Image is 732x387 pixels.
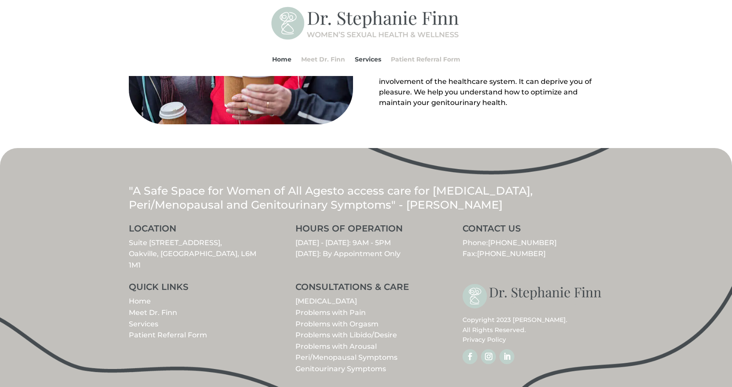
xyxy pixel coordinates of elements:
[295,320,379,328] a: Problems with Orgasm
[129,224,269,237] h3: LOCATION
[488,239,557,247] a: [PHONE_NUMBER]
[355,43,381,76] a: Services
[477,250,546,258] span: [PHONE_NUMBER]
[379,25,602,107] span: When hormone levels drop ([MEDICAL_DATA] & [MEDICAL_DATA]), the genitourinary tissue becomes dry,...
[295,224,436,237] h3: HOURS OF OPERATION
[481,349,496,364] a: Follow on Instagram
[463,237,603,260] p: Phone: Fax:
[463,282,603,311] img: stephanie-finn-logo-dark
[295,297,357,305] a: [MEDICAL_DATA]
[272,43,291,76] a: Home
[295,353,397,362] a: Peri/Menopausal Symptoms
[295,282,436,296] h3: CONSULTATIONS & CARE
[295,342,377,351] a: Problems with Arousal
[463,349,477,364] a: Follow on Facebook
[295,237,436,260] p: [DATE] - [DATE]: 9AM - 5PM [DATE]: By Appointment Only
[463,315,603,344] p: Copyright 2023 [PERSON_NAME]. All Rights Reserved.
[129,320,158,328] a: Services
[301,43,345,76] a: Meet Dr. Finn
[129,308,177,317] a: Meet Dr. Finn
[499,349,514,364] a: Follow on LinkedIn
[463,224,603,237] h3: CONTACT US
[463,336,506,344] a: Privacy Policy
[129,282,269,296] h3: QUICK LINKS
[129,297,151,305] a: Home
[391,43,460,76] a: Patient Referral Form
[129,331,207,339] a: Patient Referral Form
[295,365,386,373] a: Genitourinary Symptoms
[295,308,366,317] a: Problems with Pain
[129,184,604,212] p: "A Safe Space for Women of All Ages
[295,331,397,339] a: Problems with Libido/Desire
[129,239,256,269] a: Suite [STREET_ADDRESS],Oakville, [GEOGRAPHIC_DATA], L6M 1M1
